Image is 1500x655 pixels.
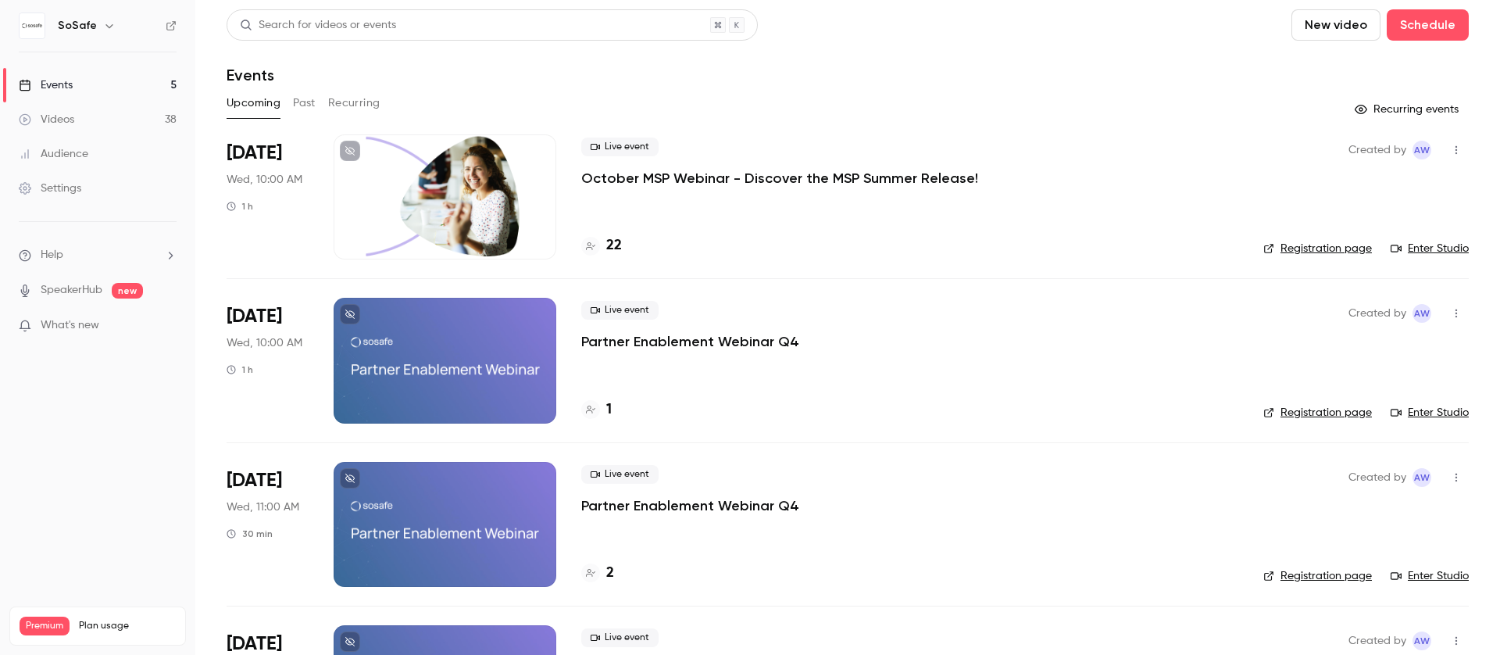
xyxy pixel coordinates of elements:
[20,617,70,635] span: Premium
[41,247,63,263] span: Help
[1348,304,1406,323] span: Created by
[1412,304,1431,323] span: Alexandra Wasilewski
[1412,468,1431,487] span: Alexandra Wasilewski
[606,235,622,256] h4: 22
[19,146,88,162] div: Audience
[227,363,253,376] div: 1 h
[1348,632,1406,650] span: Created by
[112,283,143,299] span: new
[19,181,81,196] div: Settings
[606,399,612,421] h4: 1
[1348,97,1469,122] button: Recurring events
[581,138,659,156] span: Live event
[227,304,282,329] span: [DATE]
[1414,304,1430,323] span: AW
[227,468,282,493] span: [DATE]
[1263,568,1372,584] a: Registration page
[41,317,99,334] span: What's new
[227,335,302,351] span: Wed, 10:00 AM
[227,200,253,213] div: 1 h
[41,282,102,299] a: SpeakerHub
[58,18,97,34] h6: SoSafe
[1263,241,1372,256] a: Registration page
[1412,141,1431,159] span: Alexandra Wasilewski
[227,91,280,116] button: Upcoming
[227,172,302,188] span: Wed, 10:00 AM
[158,319,177,333] iframe: Noticeable Trigger
[581,628,659,647] span: Live event
[1391,568,1469,584] a: Enter Studio
[1348,468,1406,487] span: Created by
[227,298,309,423] div: Nov 12 Wed, 10:00 AM (Europe/Berlin)
[293,91,316,116] button: Past
[1414,141,1430,159] span: AW
[227,141,282,166] span: [DATE]
[581,169,978,188] a: October MSP Webinar - Discover the MSP Summer Release!
[227,528,273,540] div: 30 min
[1391,405,1469,421] a: Enter Studio
[19,77,73,93] div: Events
[79,620,176,632] span: Plan usage
[227,462,309,587] div: Nov 12 Wed, 11:00 AM (Europe/Berlin)
[1414,632,1430,650] span: AW
[19,112,74,127] div: Videos
[581,465,659,484] span: Live event
[606,563,614,584] h4: 2
[227,499,299,515] span: Wed, 11:00 AM
[581,563,614,584] a: 2
[1291,9,1380,41] button: New video
[20,13,45,38] img: SoSafe
[581,332,799,351] a: Partner Enablement Webinar Q4
[19,247,177,263] li: help-dropdown-opener
[581,301,659,320] span: Live event
[227,134,309,259] div: Oct 15 Wed, 10:00 AM (Europe/Berlin)
[581,399,612,421] a: 1
[240,17,396,34] div: Search for videos or events
[1387,9,1469,41] button: Schedule
[1391,241,1469,256] a: Enter Studio
[328,91,380,116] button: Recurring
[581,496,799,515] a: Partner Enablement Webinar Q4
[1348,141,1406,159] span: Created by
[1414,468,1430,487] span: AW
[1412,632,1431,650] span: Alexandra Wasilewski
[227,66,274,84] h1: Events
[1263,405,1372,421] a: Registration page
[581,235,622,256] a: 22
